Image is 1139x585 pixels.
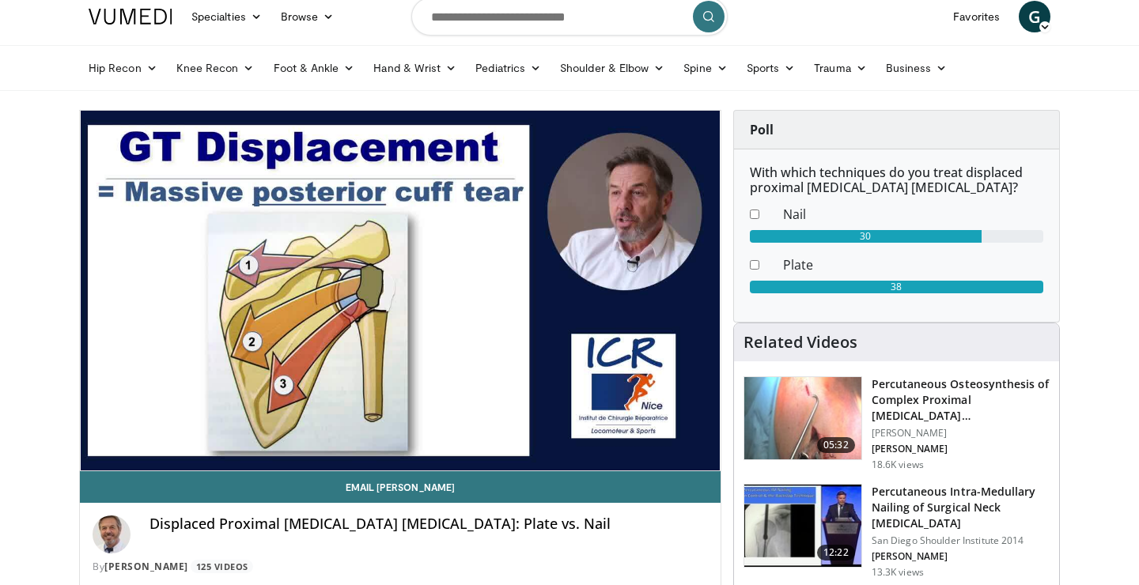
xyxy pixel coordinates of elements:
[149,515,708,533] h4: Displaced Proximal [MEDICAL_DATA] [MEDICAL_DATA]: Plate vs. Nail
[167,52,264,84] a: Knee Recon
[872,566,924,579] p: 13.3K views
[737,52,805,84] a: Sports
[872,484,1050,531] h3: Percutaneous Intra-Medullary Nailing of Surgical Neck [MEDICAL_DATA]
[750,165,1043,195] h6: With which techniques do you treat displaced proximal [MEDICAL_DATA] [MEDICAL_DATA]?
[674,52,736,84] a: Spine
[872,376,1050,424] h3: Percutaneous Osteosynthesis of Complex Proximal [MEDICAL_DATA] [MEDICAL_DATA] (H…
[944,1,1009,32] a: Favorites
[264,52,365,84] a: Foot & Ankle
[79,52,167,84] a: Hip Recon
[804,52,876,84] a: Trauma
[876,52,957,84] a: Business
[771,205,1055,224] dd: Nail
[872,459,924,471] p: 18.6K views
[750,121,774,138] strong: Poll
[80,111,721,471] video-js: Video Player
[744,485,861,567] img: 5d0685ff-2d65-4e7f-971a-5fdd5e4ef50c.150x105_q85_crop-smart_upscale.jpg
[744,376,1050,471] a: 05:32 Percutaneous Osteosynthesis of Complex Proximal [MEDICAL_DATA] [MEDICAL_DATA] (H… [PERSON_N...
[466,52,551,84] a: Pediatrics
[872,534,1050,547] p: San Diego Shoulder Institute 2014
[817,437,855,453] span: 05:32
[271,1,344,32] a: Browse
[872,550,1050,563] p: [PERSON_NAME]
[182,1,271,32] a: Specialties
[1019,1,1050,32] a: G
[104,560,188,573] a: [PERSON_NAME]
[89,9,172,25] img: VuMedi Logo
[771,255,1055,274] dd: Plate
[872,443,1050,455] p: [PERSON_NAME]
[80,471,721,503] a: Email [PERSON_NAME]
[93,515,131,553] img: Avatar
[750,281,1043,293] div: 38
[817,545,855,560] span: 12:22
[744,484,1050,579] a: 12:22 Percutaneous Intra-Medullary Nailing of Surgical Neck [MEDICAL_DATA] San Diego Shoulder Ins...
[93,560,708,574] div: By
[551,52,674,84] a: Shoulder & Elbow
[744,333,857,352] h4: Related Videos
[750,230,982,243] div: 30
[364,52,466,84] a: Hand & Wrist
[744,377,861,459] img: eWNh-8akTAF2kj8X4xMDoxOmdtO40mAx_7.150x105_q85_crop-smart_upscale.jpg
[191,560,253,573] a: 125 Videos
[872,427,1050,440] p: [PERSON_NAME]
